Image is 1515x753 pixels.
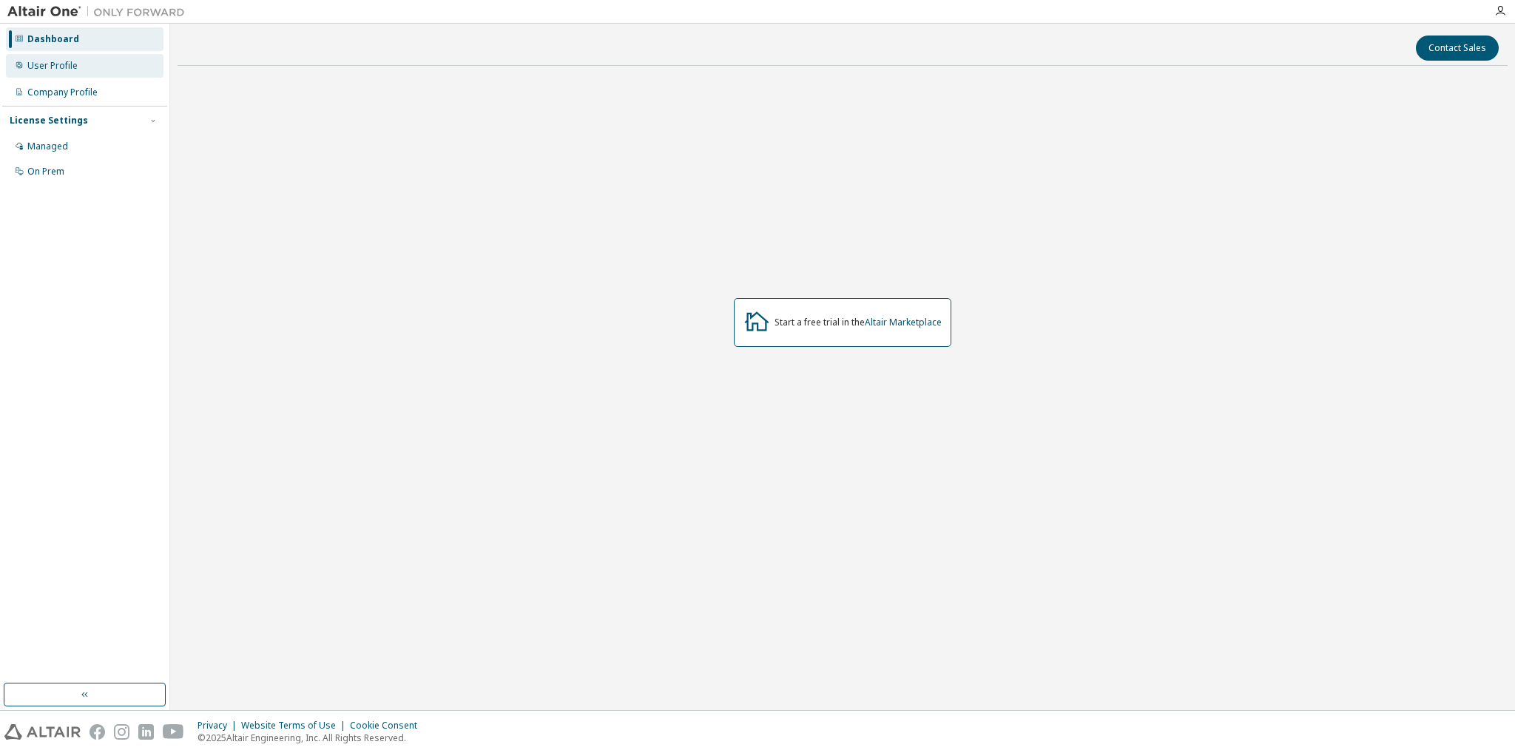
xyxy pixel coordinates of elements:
[775,317,942,328] div: Start a free trial in the
[27,87,98,98] div: Company Profile
[10,115,88,126] div: License Settings
[198,720,241,732] div: Privacy
[27,141,68,152] div: Managed
[27,33,79,45] div: Dashboard
[7,4,192,19] img: Altair One
[163,724,184,740] img: youtube.svg
[1416,36,1499,61] button: Contact Sales
[27,60,78,72] div: User Profile
[27,166,64,178] div: On Prem
[138,724,154,740] img: linkedin.svg
[865,316,942,328] a: Altair Marketplace
[241,720,350,732] div: Website Terms of Use
[350,720,426,732] div: Cookie Consent
[4,724,81,740] img: altair_logo.svg
[198,732,426,744] p: © 2025 Altair Engineering, Inc. All Rights Reserved.
[114,724,129,740] img: instagram.svg
[90,724,105,740] img: facebook.svg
